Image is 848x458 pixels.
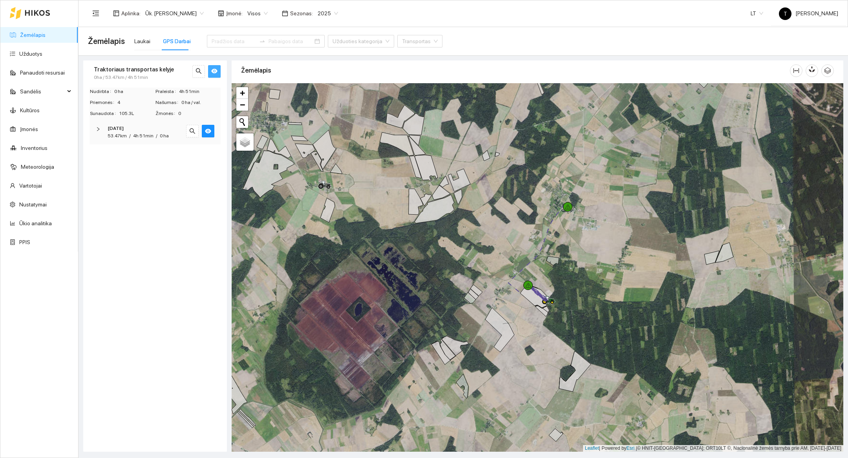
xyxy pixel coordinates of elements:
[236,87,248,99] a: Zoom in
[585,445,599,451] a: Leaflet
[236,116,248,128] button: Initiate a new search
[121,9,141,18] span: Aplinka :
[192,65,205,78] button: search
[94,66,174,73] strong: Traktoriaus transportas kelyje
[784,7,787,20] span: T
[19,51,42,57] a: Užduotys
[583,445,843,452] div: | Powered by © HNIT-[GEOGRAPHIC_DATA]; ORT10LT ©, Nacionalinė žemės tarnyba prie AM, [DATE]-[DATE]
[96,127,101,131] span: right
[226,9,243,18] span: Įmonė :
[83,60,227,86] div: Traktoriaus transportas kelyje0ha / 53.47km / 4h 51minsearcheye
[202,125,214,137] button: eye
[92,10,99,17] span: menu-fold
[211,68,217,75] span: eye
[160,133,169,139] span: 0 ha
[240,100,245,109] span: −
[20,69,65,76] a: Panaudoti resursai
[94,74,148,81] span: 0ha / 53.47km / 4h 51min
[156,133,157,139] span: /
[236,99,248,111] a: Zoom out
[119,110,155,117] span: 105.3L
[90,110,119,117] span: Sunaudota
[318,7,338,19] span: 2025
[779,10,838,16] span: [PERSON_NAME]
[282,10,288,16] span: calendar
[145,7,204,19] span: Ūk. Sigitas Krivickas
[108,126,124,131] strong: [DATE]
[134,37,150,46] div: Laukai
[19,201,47,208] a: Nustatymai
[19,239,30,245] a: PPIS
[88,35,125,47] span: Žemėlapis
[163,37,191,46] div: GPS Darbai
[20,126,38,132] a: Įmonės
[19,220,52,226] a: Ūkio analitika
[205,128,211,135] span: eye
[114,88,155,95] span: 0 ha
[20,32,46,38] a: Žemėlapis
[196,68,202,75] span: search
[790,68,802,74] span: column-width
[186,125,199,137] button: search
[290,9,313,18] span: Sezonas :
[181,99,220,106] span: 0 ha / val.
[236,133,254,151] a: Layers
[155,88,179,95] span: Praleista
[178,110,220,117] span: 0
[133,133,154,139] span: 4h 51min
[790,64,802,77] button: column-width
[636,445,637,451] span: |
[212,37,256,46] input: Pradžios data
[247,7,268,19] span: Visos
[88,5,104,21] button: menu-fold
[129,133,131,139] span: /
[179,88,220,95] span: 4h 51min
[627,445,635,451] a: Esri
[90,99,117,106] span: Priemonės
[269,37,313,46] input: Pabaigos data
[155,99,181,106] span: Našumas
[117,99,155,106] span: 4
[21,164,54,170] a: Meteorologija
[20,84,65,99] span: Sandėlis
[21,145,48,151] a: Inventorius
[90,120,221,144] div: [DATE]53.47km/4h 51min/0 hasearcheye
[19,182,42,189] a: Vartotojai
[241,59,790,82] div: Žemėlapis
[155,110,178,117] span: Žmonės
[208,65,221,78] button: eye
[20,107,40,113] a: Kultūros
[259,38,265,44] span: to
[189,128,196,135] span: search
[90,88,114,95] span: Nudirbta
[259,38,265,44] span: swap-right
[751,7,763,19] span: LT
[108,133,127,139] span: 53.47km
[218,10,224,16] span: shop
[113,10,119,16] span: layout
[240,88,245,98] span: +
